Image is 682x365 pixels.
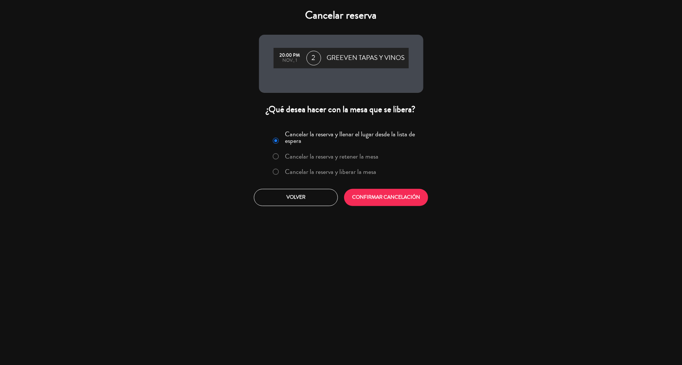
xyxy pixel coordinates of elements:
[344,189,428,206] button: CONFIRMAR CANCELACIÓN
[259,104,423,115] div: ¿Qué desea hacer con la mesa que se libera?
[285,131,419,144] label: Cancelar la reserva y llenar el lugar desde la lista de espera
[327,53,405,64] span: GREEVEN TAPAS Y VINOS
[306,51,321,65] span: 2
[285,153,378,160] label: Cancelar la reserva y retener la mesa
[254,189,338,206] button: Volver
[285,168,376,175] label: Cancelar la reserva y liberar la mesa
[277,53,303,58] div: 20:00 PM
[259,9,423,22] h4: Cancelar reserva
[277,58,303,63] div: nov., 1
